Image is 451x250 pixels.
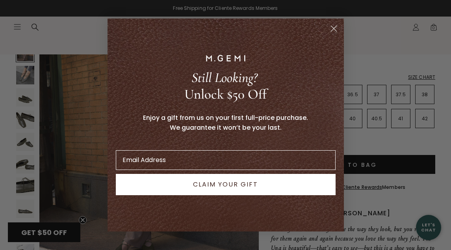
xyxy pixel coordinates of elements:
[143,113,308,132] span: Enjoy a gift from us on your first full-price purchase. We guarantee it won’t be your last.
[327,22,341,35] button: Close dialog
[116,150,336,170] input: Email Address
[184,86,267,103] span: Unlock $50 Off
[206,55,245,61] img: M.GEMI
[191,69,257,86] span: Still Looking?
[116,174,336,195] button: CLAIM YOUR GIFT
